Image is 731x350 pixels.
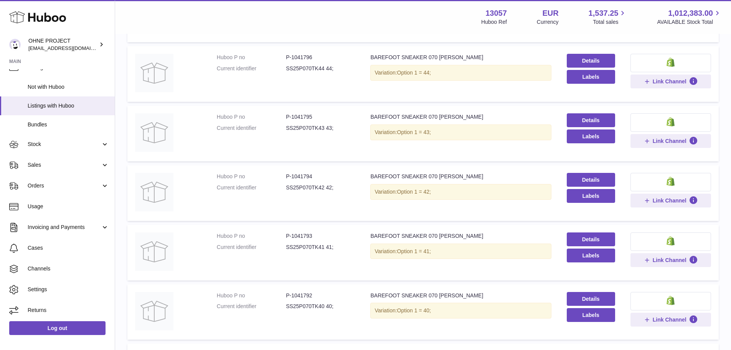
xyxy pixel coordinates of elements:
[286,124,355,132] dd: SS25P070TK43 43;
[567,292,615,306] a: Details
[567,232,615,246] a: Details
[28,244,109,252] span: Cases
[653,138,686,144] span: Link Channel
[567,189,615,203] button: Labels
[653,257,686,264] span: Link Channel
[286,292,355,299] dd: P-1041792
[667,177,675,186] img: shopify-small.png
[370,244,551,259] div: Variation:
[589,8,619,18] span: 1,537.25
[657,18,722,26] span: AVAILABLE Stock Total
[370,232,551,240] div: BAREFOOT SNEAKER 070 [PERSON_NAME]
[630,75,711,88] button: Link Channel
[653,78,686,85] span: Link Channel
[653,316,686,323] span: Link Channel
[28,203,109,210] span: Usage
[286,232,355,240] dd: P-1041793
[542,8,558,18] strong: EUR
[370,173,551,180] div: BAREFOOT SNEAKER 070 [PERSON_NAME]
[567,308,615,322] button: Labels
[567,129,615,143] button: Labels
[567,249,615,262] button: Labels
[667,236,675,245] img: shopify-small.png
[567,70,615,84] button: Labels
[630,313,711,327] button: Link Channel
[589,8,627,26] a: 1,537.25 Total sales
[28,161,101,169] span: Sales
[481,18,507,26] div: Huboo Ref
[286,184,355,191] dd: SS25P070TK42 42;
[370,292,551,299] div: BAREFOOT SNEAKER 070 [PERSON_NAME]
[217,184,286,191] dt: Current identifier
[370,54,551,61] div: BAREFOOT SNEAKER 070 [PERSON_NAME]
[217,292,286,299] dt: Huboo P no
[397,248,431,254] span: Option 1 = 41;
[567,173,615,187] a: Details
[593,18,627,26] span: Total sales
[286,54,355,61] dd: P-1041796
[537,18,559,26] div: Currency
[28,182,101,189] span: Orders
[28,45,113,51] span: [EMAIL_ADDRESS][DOMAIN_NAME]
[286,303,355,310] dd: SS25P070TK40 40;
[370,184,551,200] div: Variation:
[397,129,431,135] span: Option 1 = 43;
[370,303,551,318] div: Variation:
[28,102,109,109] span: Listings with Huboo
[217,113,286,121] dt: Huboo P no
[28,37,97,52] div: OHNE PROJECT
[28,141,101,148] span: Stock
[135,292,173,330] img: BAREFOOT SNEAKER 070 TEDDY KHAKI
[667,58,675,67] img: shopify-small.png
[286,113,355,121] dd: P-1041795
[9,321,106,335] a: Log out
[217,232,286,240] dt: Huboo P no
[653,197,686,204] span: Link Channel
[217,124,286,132] dt: Current identifier
[135,173,173,211] img: BAREFOOT SNEAKER 070 TEDDY KHAKI
[217,54,286,61] dt: Huboo P no
[397,307,431,314] span: Option 1 = 40;
[28,224,101,231] span: Invoicing and Payments
[657,8,722,26] a: 1,012,383.00 AVAILABLE Stock Total
[668,8,713,18] span: 1,012,383.00
[217,65,286,72] dt: Current identifier
[370,113,551,121] div: BAREFOOT SNEAKER 070 [PERSON_NAME]
[630,134,711,148] button: Link Channel
[370,65,551,81] div: Variation:
[397,189,431,195] span: Option 1 = 42;
[286,244,355,251] dd: SS25P070TK41 41;
[217,244,286,251] dt: Current identifier
[9,39,21,50] img: internalAdmin-13057@internal.huboo.com
[567,54,615,68] a: Details
[217,303,286,310] dt: Current identifier
[28,286,109,293] span: Settings
[630,253,711,267] button: Link Channel
[286,173,355,180] dd: P-1041794
[217,173,286,180] dt: Huboo P no
[370,124,551,140] div: Variation:
[286,65,355,72] dd: SS25P070TK44 44;
[667,117,675,126] img: shopify-small.png
[28,83,109,91] span: Not with Huboo
[135,232,173,271] img: BAREFOOT SNEAKER 070 TEDDY KHAKI
[28,121,109,128] span: Bundles
[567,113,615,127] a: Details
[667,296,675,305] img: shopify-small.png
[28,307,109,314] span: Returns
[135,54,173,92] img: BAREFOOT SNEAKER 070 TEDDY KHAKI
[397,70,431,76] span: Option 1 = 44;
[485,8,507,18] strong: 13057
[135,113,173,152] img: BAREFOOT SNEAKER 070 TEDDY KHAKI
[630,194,711,207] button: Link Channel
[28,265,109,272] span: Channels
